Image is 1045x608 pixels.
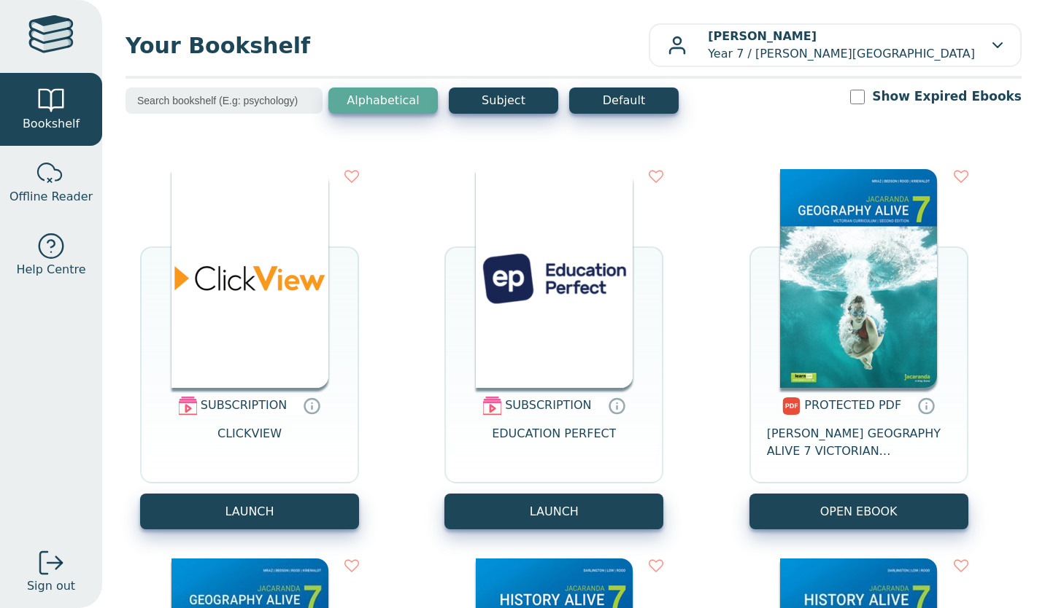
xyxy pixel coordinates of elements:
[179,397,197,415] img: subscription.svg
[126,87,323,114] input: Search bookshelf (E.g: psychology)
[171,169,328,388] img: 77f8b72b-955e-4a87-b08b-4e1263b61f06.png
[16,261,85,278] span: Help Centre
[483,397,501,415] img: subscription.svg
[767,425,951,460] span: [PERSON_NAME] GEOGRAPHY ALIVE 7 VICTORIAN CURRICULUM LEARNON 2E
[217,425,282,460] span: CLICKVIEW
[449,87,558,114] button: Subject
[140,494,359,529] button: LAUNCH
[27,577,75,595] span: Sign out
[9,188,93,206] span: Offline Reader
[444,494,663,529] button: LAUNCH
[749,494,968,529] a: OPEN EBOOK
[201,398,287,412] span: SUBSCRIPTION
[804,398,901,412] span: PROTECTED PDF
[328,87,438,114] button: Alphabetical
[708,29,817,43] b: [PERSON_NAME]
[476,169,633,388] img: 72d1a00a-2440-4d08-b23c-fe2119b8f9a7.png
[782,397,801,415] img: pdf.svg
[708,28,975,63] p: Year 7 / [PERSON_NAME][GEOGRAPHIC_DATA]
[917,397,935,414] a: Protected PDFs cannot be printed, copied or shared. They can be accessed online through Education...
[23,115,80,133] span: Bookshelf
[303,397,320,415] a: Digital subscriptions can include coursework, exercises and interactive content. Subscriptions ar...
[872,87,1022,106] label: Show Expired Ebooks
[569,87,679,114] button: Default
[608,397,625,415] a: Digital subscriptions can include coursework, exercises and interactive content. Subscriptions ar...
[505,398,591,412] span: SUBSCRIPTION
[126,29,649,62] span: Your Bookshelf
[780,169,937,388] img: bd87131b-adeb-4a9c-b49f-7f2164e7c076.png
[492,425,616,460] span: EDUCATION PERFECT
[649,23,1022,67] button: [PERSON_NAME]Year 7 / [PERSON_NAME][GEOGRAPHIC_DATA]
